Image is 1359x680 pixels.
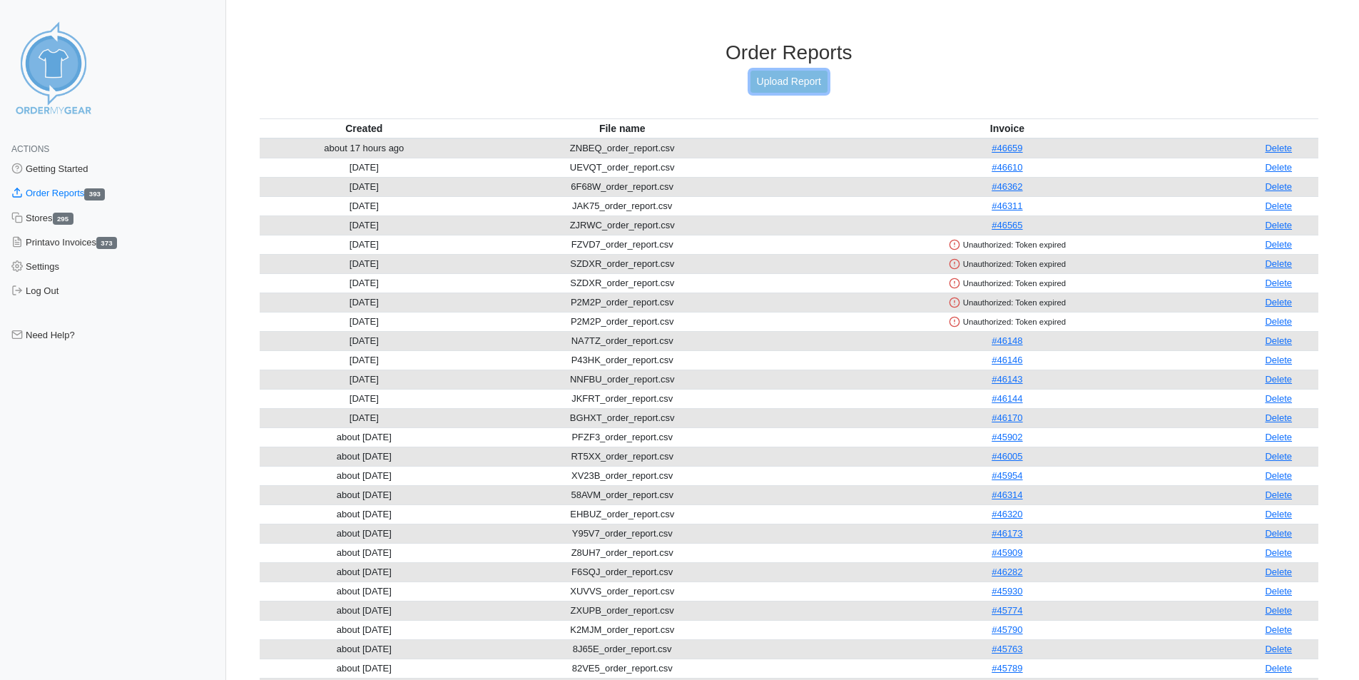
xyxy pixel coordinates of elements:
td: about [DATE] [260,659,469,678]
a: Delete [1265,143,1292,153]
a: Delete [1265,201,1292,211]
td: [DATE] [260,370,469,389]
div: Unauthorized: Token expired [778,238,1236,251]
span: 373 [96,237,117,249]
td: [DATE] [260,254,469,273]
a: Delete [1265,220,1292,230]
a: #46314 [992,489,1022,500]
a: Delete [1265,451,1292,462]
a: Delete [1265,605,1292,616]
a: Delete [1265,432,1292,442]
th: Created [260,118,469,138]
a: Delete [1265,586,1292,597]
td: PFZF3_order_report.csv [469,427,775,447]
a: Delete [1265,374,1292,385]
td: about [DATE] [260,466,469,485]
td: XV23B_order_report.csv [469,466,775,485]
td: about [DATE] [260,504,469,524]
div: Unauthorized: Token expired [778,277,1236,290]
td: about [DATE] [260,485,469,504]
a: Upload Report [750,71,828,93]
a: #46143 [992,374,1022,385]
a: #45789 [992,663,1022,674]
td: NA7TZ_order_report.csv [469,331,775,350]
td: 58AVM_order_report.csv [469,485,775,504]
a: Delete [1265,335,1292,346]
td: JKFRT_order_report.csv [469,389,775,408]
td: XUVVS_order_report.csv [469,582,775,601]
a: Delete [1265,258,1292,269]
a: Delete [1265,393,1292,404]
td: [DATE] [260,312,469,331]
a: #45954 [992,470,1022,481]
a: #46362 [992,181,1022,192]
td: BGHXT_order_report.csv [469,408,775,427]
a: #46282 [992,567,1022,577]
a: Delete [1265,316,1292,327]
a: Delete [1265,567,1292,577]
a: Delete [1265,528,1292,539]
td: [DATE] [260,158,469,177]
td: RT5XX_order_report.csv [469,447,775,466]
a: #45763 [992,644,1022,654]
td: [DATE] [260,350,469,370]
th: File name [469,118,775,138]
td: [DATE] [260,331,469,350]
h3: Order Reports [260,41,1319,65]
div: Unauthorized: Token expired [778,258,1236,270]
td: UEVQT_order_report.csv [469,158,775,177]
a: #46005 [992,451,1022,462]
td: [DATE] [260,196,469,215]
a: #46144 [992,393,1022,404]
td: [DATE] [260,273,469,293]
a: Delete [1265,412,1292,423]
a: Delete [1265,547,1292,558]
td: P2M2P_order_report.csv [469,312,775,331]
td: SZDXR_order_report.csv [469,273,775,293]
td: ZNBEQ_order_report.csv [469,138,775,158]
a: Delete [1265,624,1292,635]
td: [DATE] [260,408,469,427]
td: about [DATE] [260,447,469,466]
a: #46565 [992,220,1022,230]
td: NNFBU_order_report.csv [469,370,775,389]
a: #46610 [992,162,1022,173]
td: [DATE] [260,293,469,312]
td: about [DATE] [260,639,469,659]
th: Invoice [775,118,1238,138]
a: #45902 [992,432,1022,442]
a: #46148 [992,335,1022,346]
a: Delete [1265,278,1292,288]
a: #46320 [992,509,1022,519]
td: 82VE5_order_report.csv [469,659,775,678]
td: JAK75_order_report.csv [469,196,775,215]
a: Delete [1265,355,1292,365]
a: Delete [1265,181,1292,192]
span: Actions [11,144,49,154]
td: SZDXR_order_report.csv [469,254,775,273]
td: P43HK_order_report.csv [469,350,775,370]
td: EHBUZ_order_report.csv [469,504,775,524]
td: about [DATE] [260,620,469,639]
div: Unauthorized: Token expired [778,296,1236,309]
td: about [DATE] [260,582,469,601]
td: ZXUPB_order_report.csv [469,601,775,620]
td: about 17 hours ago [260,138,469,158]
td: about [DATE] [260,524,469,543]
td: [DATE] [260,215,469,235]
td: [DATE] [260,177,469,196]
td: ZJRWC_order_report.csv [469,215,775,235]
a: #45930 [992,586,1022,597]
a: Delete [1265,297,1292,308]
a: #46170 [992,412,1022,423]
a: Delete [1265,644,1292,654]
a: Delete [1265,509,1292,519]
a: #46659 [992,143,1022,153]
a: Delete [1265,162,1292,173]
a: #46146 [992,355,1022,365]
td: FZVD7_order_report.csv [469,235,775,254]
td: F6SQJ_order_report.csv [469,562,775,582]
a: #45909 [992,547,1022,558]
td: Y95V7_order_report.csv [469,524,775,543]
td: [DATE] [260,389,469,408]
